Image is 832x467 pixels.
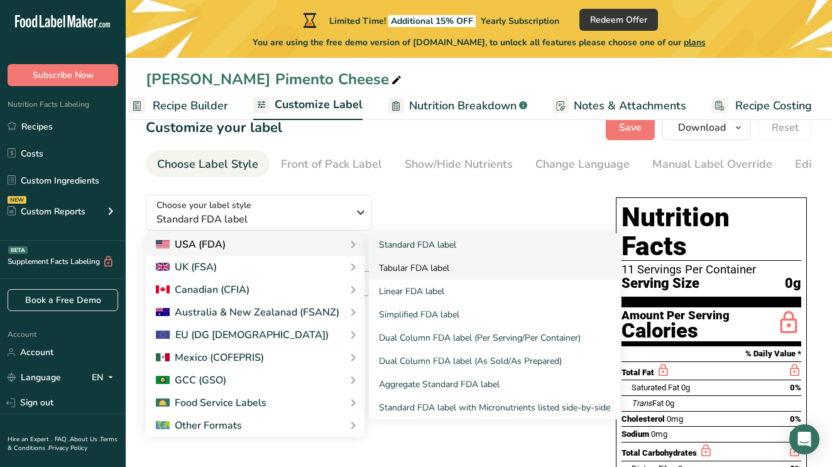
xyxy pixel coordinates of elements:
[481,15,559,27] span: Yearly Subscription
[369,256,620,280] a: Tabular FDA label
[667,414,683,424] span: 0mg
[253,36,706,49] span: You are using the free demo version of [DOMAIN_NAME], to unlock all features please choose one of...
[678,120,726,135] span: Download
[8,205,85,218] div: Custom Reports
[621,414,665,424] span: Cholesterol
[156,350,264,365] div: Mexico (COFEPRIS)
[388,15,476,27] span: Additional 15% OFF
[552,92,686,120] a: Notes & Attachments
[48,444,87,453] a: Privacy Policy
[156,327,329,343] div: EU (DG [DEMOGRAPHIC_DATA])
[632,398,664,408] span: Fat
[684,36,706,48] span: plans
[621,368,654,377] span: Total Fat
[156,305,339,320] div: Australia & New Zealanad (FSANZ)
[621,322,730,340] div: Calories
[8,435,52,444] a: Hire an Expert .
[405,156,513,173] div: Show/Hide Nutrients
[8,64,118,86] button: Subscribe Now
[156,418,242,433] div: Other Formats
[156,373,226,388] div: GCC (GSO)
[369,233,620,256] a: Standard FDA label
[409,97,517,114] span: Nutrition Breakdown
[632,383,679,392] span: Saturated Fat
[281,156,382,173] div: Front of Pack Label
[146,195,372,231] button: Choose your label style Standard FDA label
[621,346,801,361] section: % Daily Value *
[621,203,801,261] h1: Nutrition Facts
[369,326,620,349] a: Dual Column FDA label (Per Serving/Per Container)
[146,118,282,138] h1: Customize your label
[579,9,658,31] button: Redeem Offer
[369,303,620,326] a: Simplified FDA label
[369,280,620,303] a: Linear FDA label
[8,196,26,204] div: NEW
[662,115,751,140] button: Download
[92,370,118,385] div: EN
[735,97,812,114] span: Recipe Costing
[33,69,94,82] span: Subscribe Now
[156,212,348,227] span: Standard FDA label
[651,429,667,439] span: 0mg
[621,310,730,322] div: Amount Per Serving
[772,120,799,135] span: Reset
[8,435,118,453] a: Terms & Conditions .
[300,13,559,28] div: Limited Time!
[8,289,118,311] a: Book a Free Demo
[574,97,686,114] span: Notes & Attachments
[535,156,630,173] div: Change Language
[388,92,527,120] a: Nutrition Breakdown
[790,414,801,424] span: 0%
[369,396,620,419] a: Standard FDA label with Micronutrients listed side-by-side
[369,373,620,396] a: Aggregate Standard FDA label
[790,383,801,392] span: 0%
[156,260,217,275] div: UK (FSA)
[785,276,801,292] span: 0g
[157,156,258,173] div: Choose Label Style
[8,246,28,254] div: BETA
[621,263,801,276] div: 11 Servings Per Container
[369,349,620,373] a: Dual Column FDA label (As Sold/As Prepared)
[156,282,249,297] div: Canadian (CFIA)
[590,13,647,26] span: Redeem Offer
[711,92,812,120] a: Recipe Costing
[619,120,642,135] span: Save
[621,448,697,458] span: Total Carbohydrates
[665,398,674,408] span: 0g
[652,156,772,173] div: Manual Label Override
[156,199,251,212] span: Choose your label style
[621,429,649,439] span: Sodium
[758,115,812,140] button: Reset
[153,97,228,114] span: Recipe Builder
[606,115,655,140] button: Save
[129,92,228,120] a: Recipe Builder
[146,68,404,91] div: [PERSON_NAME] Pimento Cheese
[70,435,100,444] a: About Us .
[156,237,226,252] div: USA (FDA)
[632,398,652,408] i: Trans
[156,395,266,410] div: Food Service Labels
[156,376,170,385] img: 2Q==
[8,366,61,388] a: Language
[789,424,819,454] div: Open Intercom Messenger
[275,96,363,113] span: Customize Label
[55,435,70,444] a: FAQ .
[621,276,699,292] span: Serving Size
[681,383,690,392] span: 0g
[253,91,363,121] a: Customize Label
